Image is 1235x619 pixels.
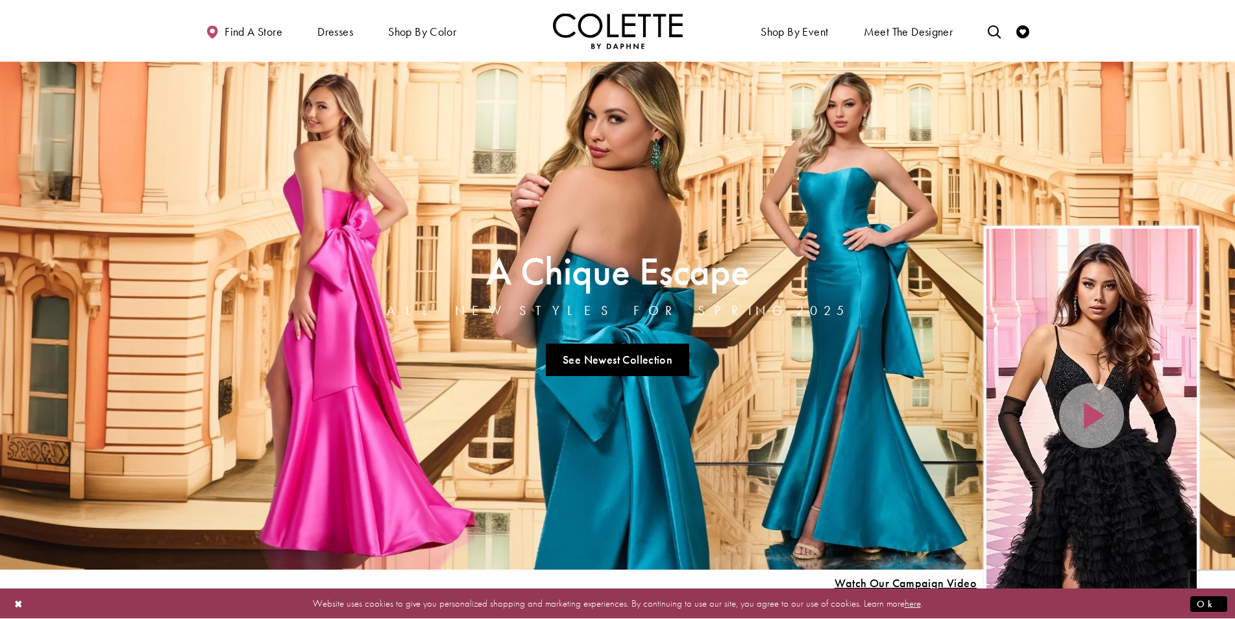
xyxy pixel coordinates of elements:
[385,13,459,49] span: Shop by color
[388,25,456,38] span: Shop by color
[1013,13,1033,49] a: Check Wishlist
[834,577,977,590] span: Play Slide #15 Video
[553,13,683,49] a: Visit Home Page
[317,25,353,38] span: Dresses
[984,13,1004,49] a: Toggle search
[553,13,683,49] img: Colette by Daphne
[761,25,828,38] span: Shop By Event
[905,597,921,610] a: here
[1190,596,1227,612] button: Submit Dialog
[861,13,957,49] a: Meet the designer
[314,13,356,49] span: Dresses
[93,595,1142,613] p: Website uses cookies to give you personalized shopping and marketing experiences. By continuing t...
[546,344,690,376] a: See Newest Collection A Chique Escape All New Styles For Spring 2025
[225,25,282,38] span: Find a store
[383,338,853,381] ul: Slider Links
[757,13,831,49] span: Shop By Event
[8,592,30,615] button: Close Dialog
[202,13,286,49] a: Find a store
[864,25,953,38] span: Meet the designer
